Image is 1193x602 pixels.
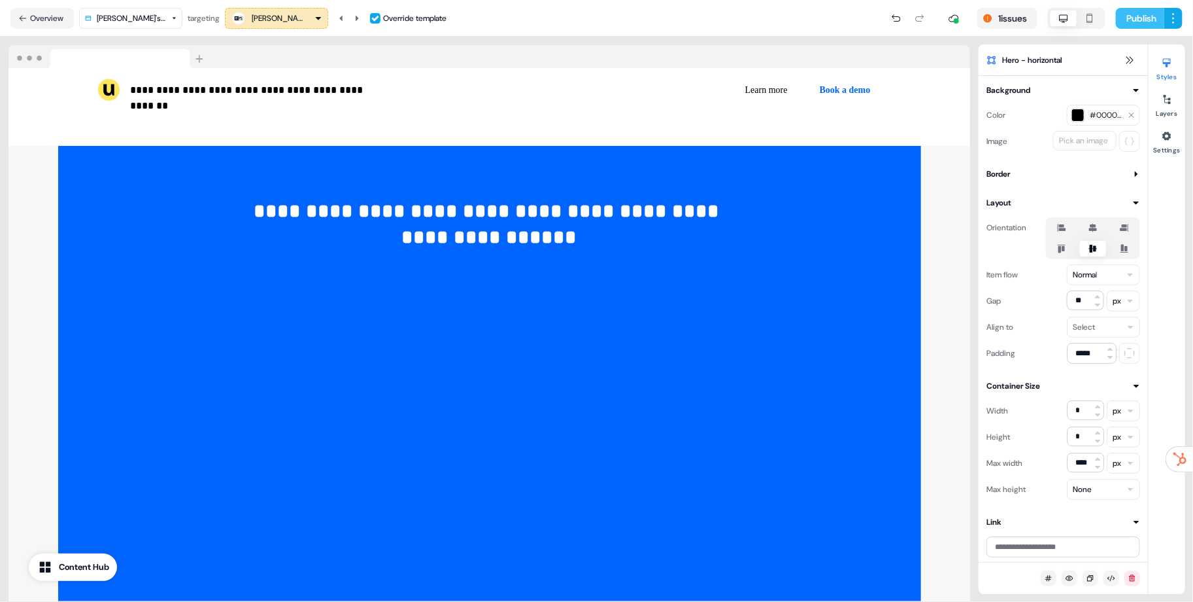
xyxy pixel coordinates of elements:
div: Image [986,131,1007,152]
button: Overview [10,8,74,29]
button: Pick an image [1053,131,1117,150]
div: Padding [986,343,1015,364]
div: Content Hub [59,561,109,574]
div: px [1113,457,1121,470]
div: Color [986,105,1005,126]
button: Settings [1149,126,1185,154]
div: Border [986,168,1010,181]
div: [PERSON_NAME]'s new template [97,12,167,25]
div: targeting [188,12,220,25]
span: #000000 [1090,109,1122,122]
div: Max width [986,453,1022,474]
div: px [1113,431,1121,444]
div: Gap [986,291,1001,311]
button: Border [986,168,1140,181]
div: Orientation [986,217,1026,238]
div: Learn moreBook a demo [495,79,882,102]
button: Content Hub [29,554,117,581]
div: Link [986,516,1001,529]
div: px [1113,294,1121,308]
div: Layout [986,196,1011,209]
button: Container Size [986,380,1140,393]
span: Hero - horizontal [1002,54,1062,67]
button: Learn more [735,79,798,102]
div: Pick an image [1056,134,1111,147]
button: Publish [1116,8,1164,29]
div: Max height [986,479,1026,500]
div: [PERSON_NAME] [252,12,304,25]
div: Height [986,427,1010,448]
button: Background [986,84,1140,97]
div: Width [986,400,1008,421]
img: Browser topbar [8,45,209,69]
div: Select [1073,321,1095,334]
button: [PERSON_NAME] [225,8,328,29]
button: #000000 [1067,105,1140,126]
div: Override template [383,12,446,25]
div: Normal [1073,268,1097,281]
div: Background [986,84,1030,97]
button: 1issues [977,8,1037,29]
button: Book a demo [809,79,882,102]
button: Layers [1149,89,1185,118]
button: Layout [986,196,1140,209]
div: px [1113,404,1121,417]
button: Link [986,516,1140,529]
div: None [1073,483,1092,496]
div: Container Size [986,380,1040,393]
button: Styles [1149,52,1185,81]
div: Item flow [986,264,1018,285]
div: Align to [986,317,1013,338]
